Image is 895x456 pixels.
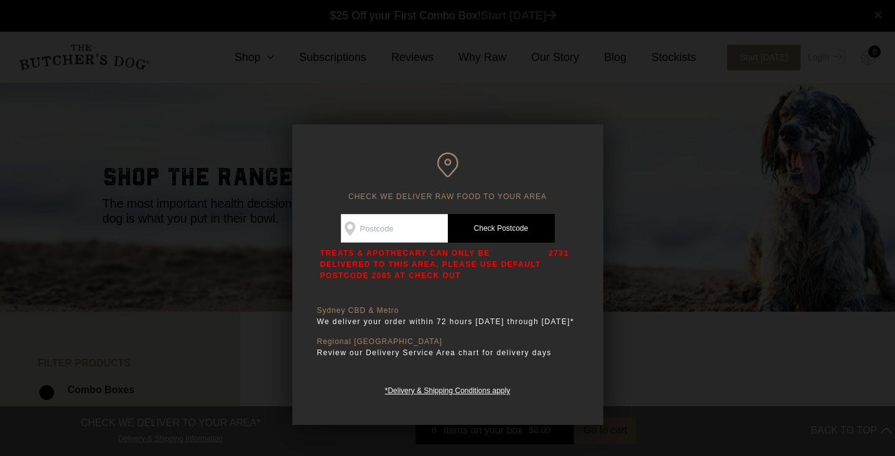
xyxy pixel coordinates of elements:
[317,152,578,202] h6: CHECK WE DELIVER RAW FOOD TO YOUR AREA
[385,383,510,395] a: *Delivery & Shipping Conditions apply
[448,214,555,243] a: Check Postcode
[317,337,578,347] p: Regional [GEOGRAPHIC_DATA]
[317,306,578,315] p: Sydney CBD & Metro
[317,315,578,328] p: We deliver your order within 72 hours [DATE] through [DATE]*
[341,214,448,243] input: Postcode
[320,248,543,281] p: TREATS & APOTHECARY CAN ONLY BE DELIVERED TO THIS AREA, PLEASE USE DEFAULT POSTCODE 2085 AT CHECK...
[549,248,568,281] p: 2731
[317,347,578,359] p: Review our Delivery Service Area chart for delivery days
